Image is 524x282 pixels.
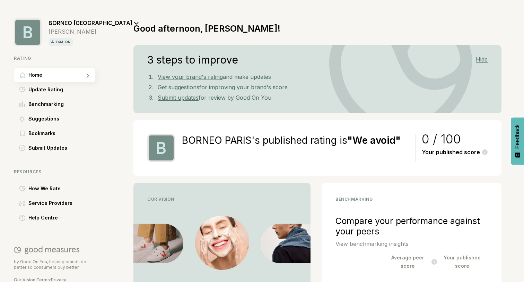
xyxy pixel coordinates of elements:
img: Suggestions [19,116,25,122]
img: Update Rating [19,87,26,92]
img: Good On You [14,246,79,254]
span: Service Providers [28,199,72,207]
a: Update RatingUpdate Rating [14,82,139,97]
p: by Good On You, helping brands do better so consumers buy better [14,259,95,270]
div: Hide [476,56,488,63]
div: Your published score [422,149,488,156]
li: for improving your brand's score [155,82,488,92]
img: Home [19,72,25,78]
img: Vision [195,216,249,270]
img: Vision [261,224,311,263]
a: Help CentreHelp Centre [14,210,139,225]
img: Submit Updates [19,145,25,151]
a: View your brand's rating [158,73,223,80]
div: Our Vision [147,197,297,202]
span: Feedback [514,124,521,149]
span: Update Rating [28,85,63,94]
span: BORNEO [GEOGRAPHIC_DATA] [49,19,132,26]
div: Resources [14,169,139,174]
iframe: Website support platform help button [494,251,517,275]
span: Bookmarks [28,129,55,138]
a: How We RateHow We Rate [14,181,139,196]
a: Submit updates [158,94,199,101]
img: Bookmarks [20,131,25,136]
div: Your published score [437,254,488,270]
a: Submit UpdatesSubmit Updates [14,141,139,155]
strong: " We avoid " [347,134,401,146]
li: for review by Good On You [155,92,488,103]
p: fashion [55,39,72,45]
span: Benchmarking [28,100,64,108]
span: How We Rate [28,184,61,193]
div: benchmarking [335,197,488,202]
div: Average peer score [386,254,437,270]
span: Suggestions [28,115,59,123]
div: [PERSON_NAME] [49,28,139,35]
span: Help Centre [28,214,58,222]
img: Service Providers [19,200,25,206]
span: Submit Updates [28,144,67,152]
img: Benchmarking [19,101,25,107]
h4: 3 steps to improve [147,56,238,64]
a: BookmarksBookmarks [14,126,139,141]
div: Rating [14,56,139,61]
a: SuggestionsSuggestions [14,111,139,126]
span: Home [28,71,42,79]
a: BenchmarkingBenchmarking [14,97,139,111]
h1: Good afternoon, [PERSON_NAME]! [133,23,280,34]
img: Help Centre [19,215,26,221]
div: Compare your performance against your peers [335,216,488,237]
li: and make updates [155,72,488,82]
a: View benchmarking insights [335,240,409,247]
h2: BORNEO PARIS's published rating is [182,134,409,147]
button: Feedback - Show survey [511,117,524,165]
a: Get suggestions [158,84,199,91]
img: vertical icon [50,39,55,44]
a: HomeHome [14,68,139,82]
div: 0 / 100 [422,135,488,143]
a: Service ProvidersService Providers [14,196,139,210]
img: How We Rate [19,186,26,191]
